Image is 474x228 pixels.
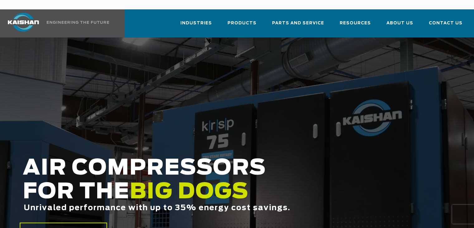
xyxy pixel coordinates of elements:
[429,20,462,27] span: Contact Us
[429,15,462,36] a: Contact Us
[47,21,109,24] img: Engineering the future
[386,15,413,36] a: About Us
[272,15,324,36] a: Parts and Service
[272,20,324,27] span: Parts and Service
[130,181,249,203] span: BIG DOGS
[227,20,256,27] span: Products
[180,20,212,27] span: Industries
[340,20,371,27] span: Resources
[24,204,290,212] span: Unrivaled performance with up to 35% energy cost savings.
[227,15,256,36] a: Products
[340,15,371,36] a: Resources
[386,20,413,27] span: About Us
[180,15,212,36] a: Industries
